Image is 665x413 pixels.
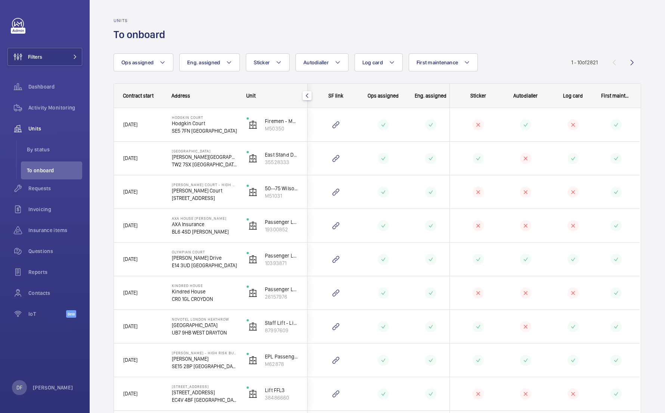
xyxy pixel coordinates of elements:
p: DF [16,384,22,391]
span: [DATE] [123,357,137,363]
p: Passenger Lift 2 [265,286,298,293]
span: Questions [28,247,82,255]
span: To onboard [27,167,82,174]
span: Eng. assigned [415,93,446,99]
span: Beta [66,310,76,318]
span: First maintenance [601,93,631,99]
p: M50350 [265,125,298,132]
span: Contacts [28,289,82,297]
p: Hodgkin Court [172,120,237,127]
p: Firemen - MRL Passenger Lift [265,117,298,125]
p: [STREET_ADDRESS] [172,389,237,396]
span: 1 - 10 2821 [571,60,598,65]
span: Sticker [470,93,486,99]
span: Address [171,93,190,99]
img: elevator.svg [248,188,257,197]
p: Kindred House [172,283,237,288]
p: 19300852 [265,226,298,233]
h2: Units [114,18,170,23]
span: Ops assigned [368,93,399,99]
span: Invoicing [28,206,82,213]
p: Kindred House [172,288,237,295]
span: Reports [28,268,82,276]
span: [DATE] [123,391,137,397]
span: First maintenance [417,59,458,65]
span: Activity Monitoring [28,104,82,111]
span: Filters [28,53,42,61]
p: Staff Lift - Lift 3 [265,319,298,327]
p: SE15 2BP [GEOGRAPHIC_DATA] [172,363,237,370]
span: IoT [28,310,66,318]
img: elevator.svg [248,356,257,365]
p: [PERSON_NAME] - High Risk Building [172,351,237,355]
span: [DATE] [123,323,137,329]
span: Insurance items [28,226,82,234]
p: Olympian Court [172,250,237,254]
p: 10393871 [265,259,298,267]
button: Filters [7,48,82,66]
img: elevator.svg [248,154,257,163]
p: [STREET_ADDRESS] [172,194,237,202]
p: 26157976 [265,293,298,300]
span: Contract start [123,93,154,99]
p: Passenger Lift 1 [265,252,298,259]
img: elevator.svg [248,322,257,331]
span: By status [27,146,82,153]
button: Eng. assigned [179,53,240,71]
p: UB7 9HB WEST DRAYTON [172,329,237,336]
button: First maintenance [409,53,478,71]
p: BL6 4SD [PERSON_NAME] [172,228,237,235]
p: EPL Passenger A3 (60-78) [265,353,298,360]
img: elevator.svg [248,289,257,298]
p: AXA House [PERSON_NAME] [172,216,237,221]
span: Log card [362,59,383,65]
p: [GEOGRAPHIC_DATA] [172,149,237,153]
p: NOVOTEL LONDON HEATHROW [172,317,237,321]
p: 38486660 [265,394,298,401]
p: CR0 1GL CROYDON [172,295,237,303]
img: elevator.svg [248,255,257,264]
span: Units [28,125,82,132]
img: elevator.svg [248,221,257,230]
span: Ops assigned [121,59,154,65]
button: Log card [355,53,403,71]
p: E14 3UD [GEOGRAPHIC_DATA] [172,262,237,269]
button: Autodialler [296,53,349,71]
p: East Stand DHL Passenger Lift (2FLR) [265,151,298,158]
p: SE5 7FN [GEOGRAPHIC_DATA] [172,127,237,135]
span: Autodialler [303,59,329,65]
button: Sticker [246,53,290,71]
p: 35528333 [265,158,298,166]
p: [PERSON_NAME] Court [172,187,237,194]
img: elevator.svg [248,389,257,398]
h1: To onboard [114,28,170,41]
p: [PERSON_NAME][GEOGRAPHIC_DATA] [172,153,237,161]
p: Passenger Lift 1- SC21231 - LH [265,218,298,226]
span: Autodialler [513,93,538,99]
p: Hodgkin Court [172,115,237,120]
img: elevator.svg [248,120,257,129]
span: [DATE] [123,189,137,195]
p: [STREET_ADDRESS] [172,384,237,389]
span: [DATE] [123,222,137,228]
span: Dashboard [28,83,82,90]
p: [PERSON_NAME] [172,355,237,363]
p: [GEOGRAPHIC_DATA] [172,321,237,329]
p: AXA Insurance [172,221,237,228]
span: Log card [563,93,583,99]
button: Ops assigned [114,53,173,71]
div: Unit [246,93,299,99]
p: M51031 [265,192,298,200]
p: [PERSON_NAME] Court - High Risk Building [172,182,237,187]
p: Lift FFL3 [265,386,298,394]
p: 87997609 [265,327,298,334]
p: M62878 [265,360,298,368]
p: EC4V 4BF [GEOGRAPHIC_DATA] [172,396,237,404]
span: [DATE] [123,256,137,262]
span: Requests [28,185,82,192]
span: Eng. assigned [187,59,220,65]
p: 50--75 Wilson Cour [265,185,298,192]
p: [PERSON_NAME] Drive [172,254,237,262]
span: of [582,59,587,65]
p: TW2 7SX [GEOGRAPHIC_DATA] [172,161,237,168]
